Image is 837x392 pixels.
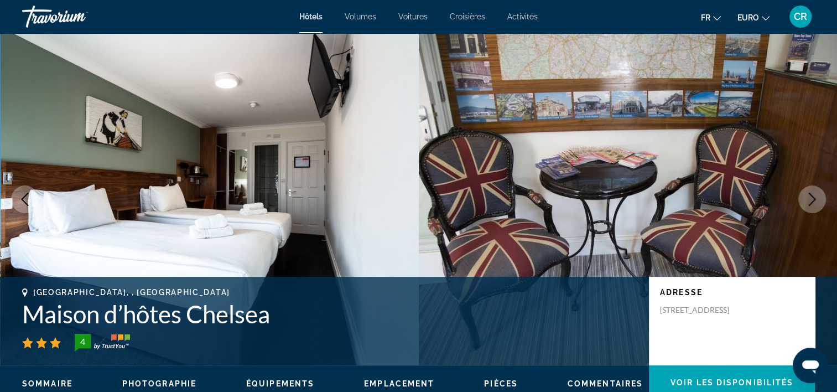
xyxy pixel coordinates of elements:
span: Sommaire [22,379,72,388]
a: Activités [507,12,538,21]
a: Voitures [398,12,428,21]
a: Hôtels [299,12,323,21]
span: Voir les disponibilités [670,378,793,387]
a: Croisières [450,12,485,21]
p: Adresse [660,288,804,297]
a: Volumes [345,12,376,21]
span: Commentaires [568,379,643,388]
button: Changer de devise [737,9,770,25]
span: Pièces [484,379,518,388]
iframe: Bouton de lancement de la fenêtre de messagerie [793,348,828,383]
span: EURO [737,13,759,22]
span: Équipements [246,379,314,388]
button: Image suivante [798,185,826,213]
span: Fr [701,13,710,22]
button: Pièces [484,379,518,389]
button: Équipements [246,379,314,389]
span: Photographie [122,379,196,388]
img: trustyou-badge-hor.svg [75,334,130,352]
button: Menu utilisateur [786,5,815,28]
div: 4 [71,335,93,348]
button: Changer la langue [701,9,721,25]
h1: Maison d’hôtes Chelsea [22,300,638,328]
span: Emplacement [364,379,434,388]
span: CR [794,11,807,22]
button: Image précédente [11,185,39,213]
a: Travorium [22,2,133,31]
button: Sommaire [22,379,72,389]
button: Commentaires [568,379,643,389]
p: [STREET_ADDRESS] [660,305,748,315]
button: Photographie [122,379,196,389]
span: [GEOGRAPHIC_DATA], , [GEOGRAPHIC_DATA] [33,288,230,297]
button: Emplacement [364,379,434,389]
